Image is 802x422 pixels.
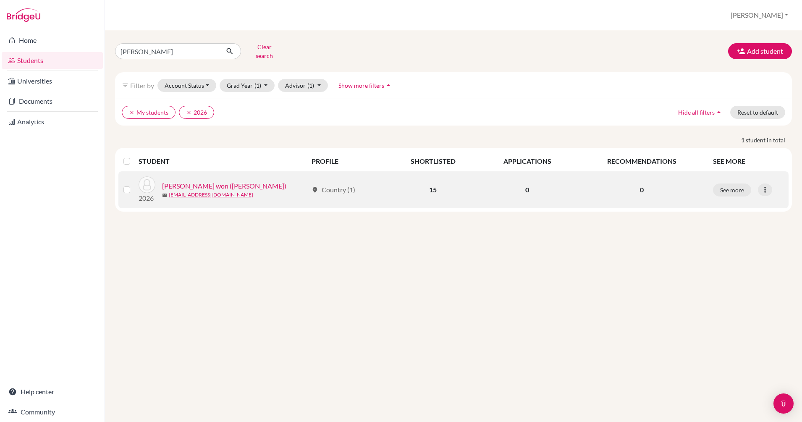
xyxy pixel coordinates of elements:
[157,79,216,92] button: Account Status
[678,109,715,116] span: Hide all filters
[312,185,355,195] div: Country (1)
[479,171,576,208] td: 0
[162,181,286,191] a: [PERSON_NAME] won ([PERSON_NAME])
[115,43,219,59] input: Find student by name...
[479,151,576,171] th: APPLICATIONS
[746,136,792,144] span: student in total
[307,151,387,171] th: PROFILE
[728,43,792,59] button: Add student
[715,108,723,116] i: arrow_drop_up
[312,186,318,193] span: location_on
[278,79,328,92] button: Advisor(1)
[2,383,103,400] a: Help center
[139,193,155,203] p: 2026
[387,171,479,208] td: 15
[186,110,192,115] i: clear
[713,183,751,197] button: See more
[122,106,176,119] button: clearMy students
[2,113,103,130] a: Analytics
[139,176,155,193] img: Jang, Chae won (Ella)
[241,40,288,62] button: Clear search
[708,151,789,171] th: SEE MORE
[773,393,794,414] div: Open Intercom Messenger
[730,106,785,119] button: Reset to default
[671,106,730,119] button: Hide all filtersarrow_drop_up
[129,110,135,115] i: clear
[122,82,128,89] i: filter_list
[331,79,400,92] button: Show more filtersarrow_drop_up
[2,404,103,420] a: Community
[7,8,40,22] img: Bridge-U
[2,52,103,69] a: Students
[387,151,479,171] th: SHORTLISTED
[2,73,103,89] a: Universities
[727,7,792,23] button: [PERSON_NAME]
[384,81,393,89] i: arrow_drop_up
[179,106,214,119] button: clear2026
[307,82,314,89] span: (1)
[338,82,384,89] span: Show more filters
[130,81,154,89] span: Filter by
[169,191,253,199] a: [EMAIL_ADDRESS][DOMAIN_NAME]
[162,193,167,198] span: mail
[2,32,103,49] a: Home
[2,93,103,110] a: Documents
[139,151,307,171] th: STUDENT
[220,79,275,92] button: Grad Year(1)
[254,82,261,89] span: (1)
[581,185,703,195] p: 0
[741,136,746,144] strong: 1
[576,151,708,171] th: RECOMMENDATIONS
